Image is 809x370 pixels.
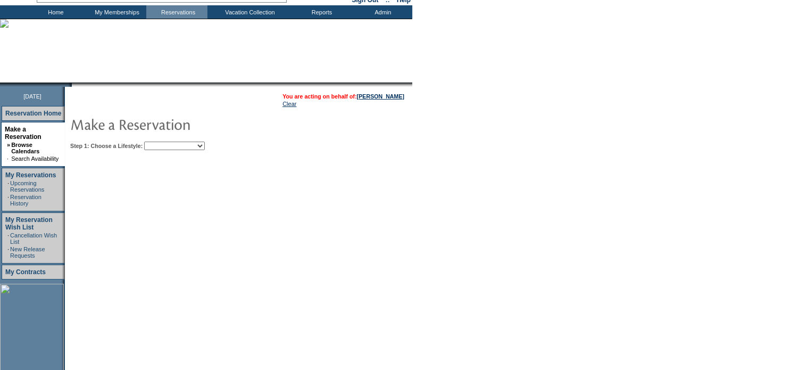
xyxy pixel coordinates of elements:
td: · [7,246,9,259]
a: [PERSON_NAME] [357,93,404,100]
td: · [7,194,9,207]
a: My Reservation Wish List [5,216,53,231]
a: Make a Reservation [5,126,41,141]
a: Reservation Home [5,110,61,117]
a: My Contracts [5,268,46,276]
td: Reservations [146,5,207,19]
a: My Reservations [5,171,56,179]
a: New Release Requests [10,246,45,259]
span: [DATE] [23,93,41,100]
a: Cancellation Wish List [10,232,57,245]
img: blank.gif [72,83,73,87]
td: Home [24,5,85,19]
td: · [7,232,9,245]
td: Admin [351,5,412,19]
td: Reports [290,5,351,19]
b: » [7,142,10,148]
img: pgTtlMakeReservation.gif [70,113,283,135]
a: Reservation History [10,194,41,207]
span: You are acting on behalf of: [282,93,404,100]
a: Upcoming Reservations [10,180,44,193]
img: promoShadowLeftCorner.gif [68,83,72,87]
b: Step 1: Choose a Lifestyle: [70,143,143,149]
td: · [7,180,9,193]
td: · [7,155,10,162]
td: My Memberships [85,5,146,19]
a: Clear [282,101,296,107]
a: Search Availability [11,155,59,162]
a: Browse Calendars [11,142,39,154]
td: Vacation Collection [207,5,290,19]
